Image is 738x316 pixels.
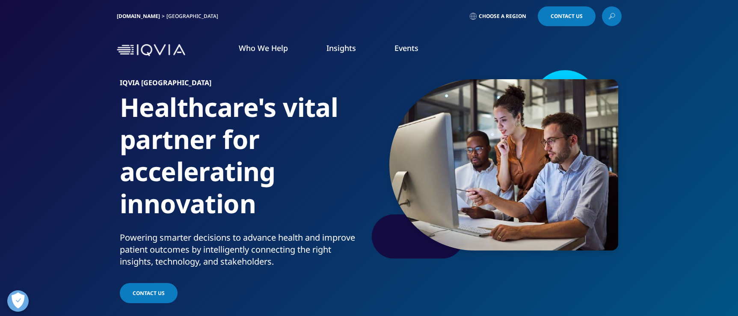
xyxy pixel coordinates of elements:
[239,43,288,53] a: Who We Help
[189,30,622,70] nav: Primary
[117,12,160,20] a: [DOMAIN_NAME]
[389,79,618,250] img: 2362team-and-computer-in-collaboration-teamwork-and-meeting-at-desk.jpg
[326,43,356,53] a: Insights
[120,79,366,91] h6: IQVIA [GEOGRAPHIC_DATA]
[120,232,366,268] div: Powering smarter decisions to advance health and improve patient outcomes by intelligently connec...
[133,289,165,297] span: Contact Us
[7,290,29,312] button: Open Preferences
[120,283,178,303] a: Contact Us
[166,13,222,20] div: [GEOGRAPHIC_DATA]
[551,14,583,19] span: Contact Us
[538,6,596,26] a: Contact Us
[479,13,526,20] span: Choose a Region
[120,91,366,232] h1: Healthcare's vital partner for accelerating innovation
[117,44,185,57] img: IQVIA Healthcare Information Technology and Pharma Clinical Research Company
[394,43,418,53] a: Events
